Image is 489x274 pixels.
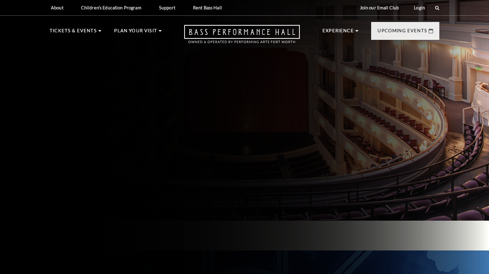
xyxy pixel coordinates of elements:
[159,5,175,10] p: Support
[193,5,222,10] p: Rent Bass Hall
[81,5,141,10] p: Children's Education Program
[322,27,354,38] p: Experience
[51,5,63,10] p: About
[114,27,157,38] p: Plan Your Visit
[377,27,427,38] p: Upcoming Events
[50,27,97,38] p: Tickets & Events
